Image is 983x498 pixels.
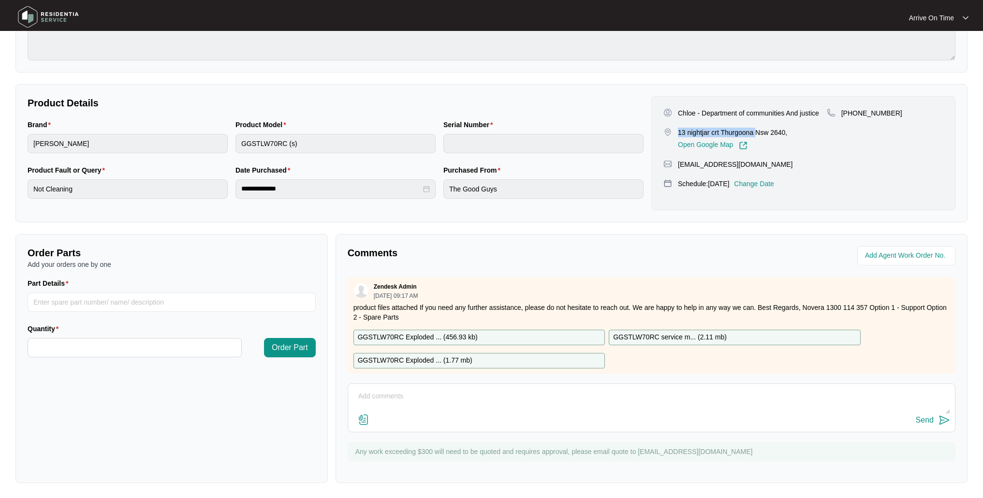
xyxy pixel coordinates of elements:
[235,165,294,175] label: Date Purchased
[678,128,787,137] p: 13 nightjar crt Thurgoona Nsw 2640,
[678,160,792,169] p: [EMAIL_ADDRESS][DOMAIN_NAME]
[963,15,968,20] img: dropdown arrow
[865,250,950,262] input: Add Agent Work Order No.
[28,260,316,269] p: Add your orders one by one
[374,293,418,299] p: [DATE] 09:17 AM
[28,246,316,260] p: Order Parts
[613,332,727,343] p: GGSTLW70RC service m... ( 2.11 mb )
[348,246,645,260] p: Comments
[235,134,436,153] input: Product Model
[734,179,774,189] p: Change Date
[15,2,82,31] img: residentia service logo
[827,108,836,117] img: map-pin
[358,355,472,366] p: GGSTLW70RC Exploded ... ( 1.77 mb )
[841,108,902,118] p: [PHONE_NUMBER]
[443,120,497,130] label: Serial Number
[272,342,308,353] span: Order Part
[678,108,819,118] p: Chloe - Department of communities And justice
[358,332,478,343] p: GGSTLW70RC Exploded ... ( 456.93 kb )
[28,293,316,312] input: Part Details
[663,108,672,117] img: user-pin
[241,184,421,194] input: Date Purchased
[28,134,228,153] input: Brand
[353,303,950,322] p: product files attached If you need any further assistance, please do not hesitate to reach out. W...
[28,120,55,130] label: Brand
[28,324,62,334] label: Quantity
[355,447,951,456] p: Any work exceeding $300 will need to be quoted and requires approval, please email quote to [EMAI...
[909,13,954,23] p: Arrive On Time
[678,179,729,189] p: Schedule: [DATE]
[28,179,228,199] input: Product Fault or Query
[28,96,644,110] p: Product Details
[663,128,672,136] img: map-pin
[28,278,73,288] label: Part Details
[739,141,748,150] img: Link-External
[28,165,109,175] label: Product Fault or Query
[443,134,644,153] input: Serial Number
[354,283,368,298] img: user.svg
[358,414,369,425] img: file-attachment-doc.svg
[939,414,950,426] img: send-icon.svg
[443,179,644,199] input: Purchased From
[663,179,672,188] img: map-pin
[235,120,290,130] label: Product Model
[264,338,316,357] button: Order Part
[374,283,417,291] p: Zendesk Admin
[663,160,672,168] img: map-pin
[443,165,504,175] label: Purchased From
[678,141,748,150] a: Open Google Map
[28,338,241,357] input: Quantity
[916,414,950,427] button: Send
[916,416,934,425] div: Send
